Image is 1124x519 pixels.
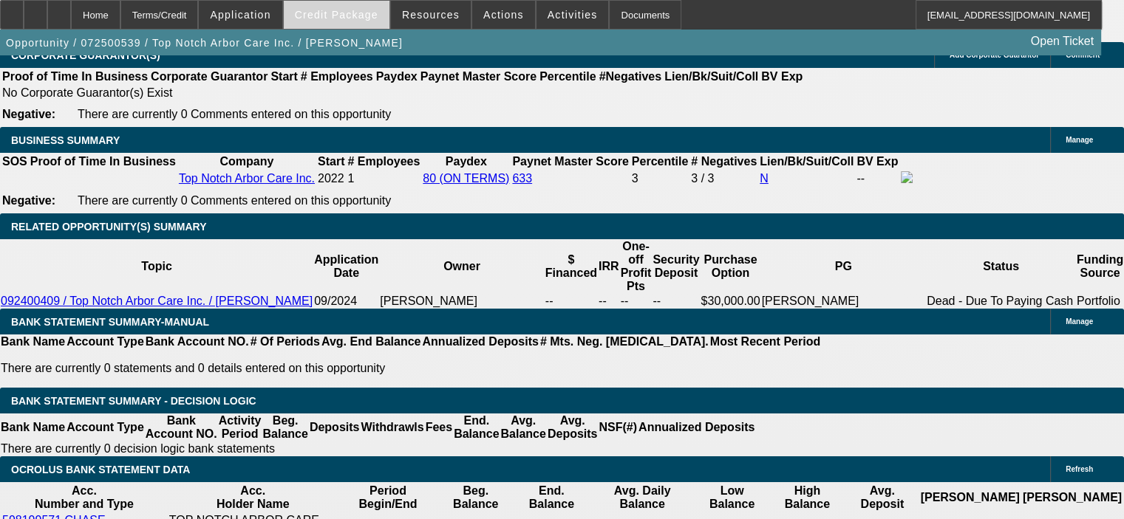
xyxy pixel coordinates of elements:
th: Purchase Option [700,239,760,294]
b: Lien/Bk/Suit/Coll [760,155,854,168]
th: Avg. Balance [500,413,546,441]
th: [PERSON_NAME] [919,484,1020,512]
td: -- [598,294,620,309]
span: BANK STATEMENT SUMMARY-MANUAL [11,316,209,328]
th: Withdrawls [360,413,424,441]
th: $ Financed [545,239,598,294]
span: Activities [548,9,598,21]
button: Credit Package [284,1,389,29]
b: Percentile [632,155,688,168]
span: Bank Statement Summary - Decision Logic [11,395,256,407]
th: Account Type [66,334,145,349]
b: Start [318,155,344,168]
div: 3 [632,172,688,185]
td: [PERSON_NAME] [761,294,926,309]
th: PG [761,239,926,294]
th: Beg. Balance [438,484,513,512]
td: -- [652,294,700,309]
b: Paydex [376,70,418,83]
th: Annualized Deposits [638,413,755,441]
th: Low Balance [695,484,768,512]
span: OCROLUS BANK STATEMENT DATA [11,464,190,475]
th: Bank Account NO. [145,334,250,349]
th: Avg. End Balance [321,334,422,349]
th: Owner [379,239,544,294]
td: -- [856,171,899,187]
a: 633 [512,172,532,185]
img: facebook-icon.png [901,171,913,183]
a: 092400409 / Top Notch Arbor Care Inc. / [PERSON_NAME] [1,295,313,307]
b: Lien/Bk/Suit/Coll [664,70,758,83]
th: High Balance [770,484,845,512]
th: End. Balance [453,413,500,441]
th: Avg. Daily Balance [590,484,695,512]
th: Avg. Deposits [547,413,599,441]
b: Paynet Master Score [512,155,628,168]
th: # Of Periods [250,334,321,349]
b: Paynet Master Score [420,70,537,83]
p: There are currently 0 statements and 0 details entered on this opportunity [1,362,820,375]
th: Avg. Deposit [846,484,918,512]
th: Status [926,239,1076,294]
th: IRR [598,239,620,294]
td: 2022 [317,171,345,187]
a: Top Notch Arbor Care Inc. [179,172,315,185]
th: [PERSON_NAME] [1022,484,1123,512]
th: End. Balance [514,484,589,512]
span: BUSINESS SUMMARY [11,134,120,146]
a: Open Ticket [1025,29,1100,54]
th: SOS [1,154,28,169]
th: Fees [425,413,453,441]
b: Paydex [446,155,487,168]
td: Portfolio [1076,294,1124,309]
th: Funding Source [1076,239,1124,294]
th: Deposits [309,413,361,441]
span: 1 [347,172,354,185]
a: 80 (ON TERMS) [423,172,509,185]
b: BV Exp [856,155,898,168]
button: Actions [472,1,535,29]
td: No Corporate Guarantor(s) Exist [1,86,809,100]
button: Resources [391,1,471,29]
b: Company [219,155,273,168]
th: Period Begin/End [339,484,437,512]
td: 09/2024 [313,294,379,309]
b: # Employees [301,70,373,83]
button: Application [199,1,282,29]
b: Negative: [2,108,55,120]
th: Security Deposit [652,239,700,294]
b: Start [270,70,297,83]
th: One-off Profit Pts [620,239,653,294]
span: There are currently 0 Comments entered on this opportunity [78,108,391,120]
span: Credit Package [295,9,378,21]
td: [PERSON_NAME] [379,294,544,309]
th: Activity Period [218,413,262,441]
td: -- [545,294,598,309]
th: Beg. Balance [262,413,308,441]
span: Refresh [1066,465,1093,473]
b: BV Exp [761,70,803,83]
th: Most Recent Period [709,334,821,349]
td: $30,000.00 [700,294,760,309]
th: Application Date [313,239,379,294]
span: Actions [483,9,524,21]
span: Opportunity / 072500539 / Top Notch Arbor Care Inc. / [PERSON_NAME] [6,37,403,49]
th: Bank Account NO. [145,413,218,441]
span: Manage [1066,317,1093,326]
th: Annualized Deposits [421,334,539,349]
button: Activities [537,1,609,29]
b: Percentile [539,70,596,83]
b: Negative: [2,194,55,207]
b: # Employees [347,155,420,168]
td: Dead - Due To Paying Cash [926,294,1076,309]
b: # Negatives [691,155,757,168]
th: # Mts. Neg. [MEDICAL_DATA]. [539,334,709,349]
span: Manage [1066,136,1093,144]
span: RELATED OPPORTUNITY(S) SUMMARY [11,221,206,233]
b: Corporate Guarantor [151,70,268,83]
th: Acc. Holder Name [168,484,338,512]
th: NSF(#) [598,413,638,441]
span: There are currently 0 Comments entered on this opportunity [78,194,391,207]
div: 3 / 3 [691,172,757,185]
th: Account Type [66,413,145,441]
